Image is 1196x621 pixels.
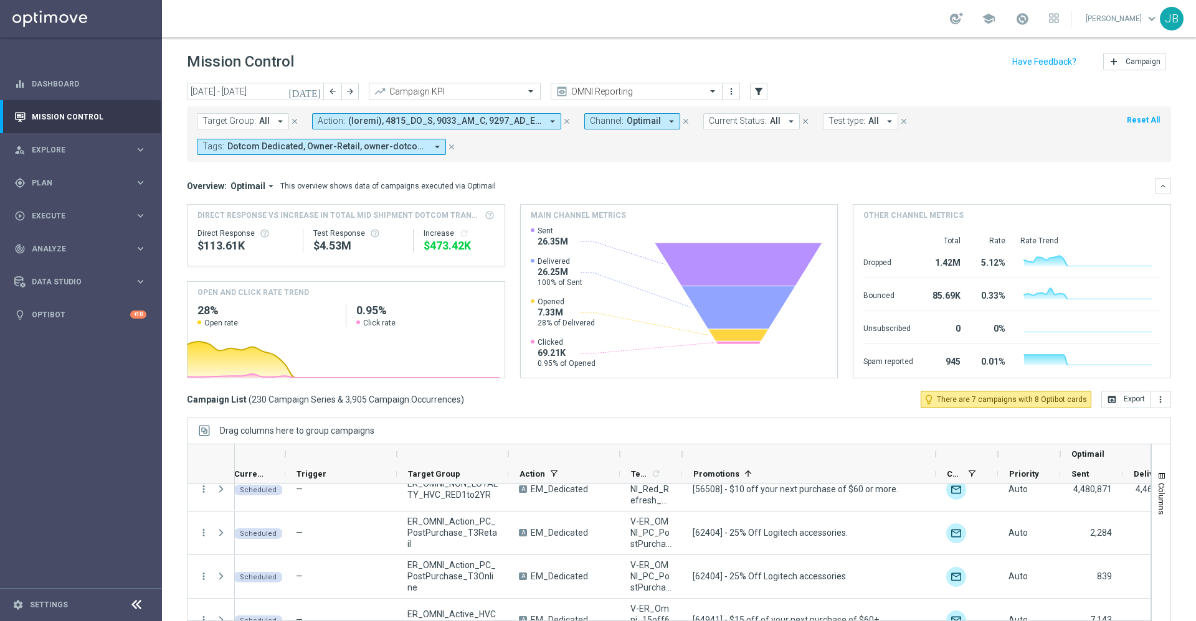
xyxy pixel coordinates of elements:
[187,555,235,599] div: Press SPACE to select this row.
[32,146,135,154] span: Explore
[14,178,147,188] div: gps_fixed Plan keyboard_arrow_right
[198,483,209,495] button: more_vert
[561,114,572,128] button: close
[407,478,498,500] span: ER_OMNI_NON_LOYALTY_HVC_RED1to2YR
[823,113,898,129] button: Test type: All arrow_drop_down
[538,337,596,347] span: Clicked
[1101,391,1151,408] button: open_in_browser Export
[324,83,341,100] button: arrow_back
[538,318,595,328] span: 28% of Delivered
[556,85,568,98] i: preview
[863,284,913,304] div: Bounced
[459,228,469,238] button: refresh
[220,426,374,436] div: Row Groups
[928,350,961,370] div: 945
[785,116,797,127] i: arrow_drop_down
[531,571,588,582] span: EM_Dedicated
[14,112,147,122] div: Mission Control
[14,244,147,254] button: track_changes Analyze keyboard_arrow_right
[296,571,303,581] span: —
[240,530,277,538] span: Scheduled
[280,180,496,192] div: This overview shows data of campaigns executed via Optimail
[198,527,209,538] button: more_vert
[341,83,359,100] button: arrow_forward
[12,599,24,610] i: settings
[709,116,767,126] span: Current Status:
[240,486,277,494] span: Scheduled
[346,87,354,96] i: arrow_forward
[297,469,326,479] span: Trigger
[432,141,443,152] i: arrow_drop_down
[14,144,26,156] i: person_search
[651,469,661,479] i: refresh
[519,572,527,580] span: A
[801,117,810,126] i: close
[313,238,403,253] div: $4,528,265
[14,144,135,156] div: Explore
[1136,484,1174,494] span: 4,468,544
[32,278,135,286] span: Data Studio
[800,114,811,128] button: close
[14,78,26,90] i: equalizer
[135,210,146,222] i: keyboard_arrow_right
[198,571,209,582] button: more_vert
[348,116,542,126] span: (loremi), 4815_DO_S, 9033_AM_C, 9297_AD_E/S, 8029_DO_E, TempoRincid_UTLABO, ET_DolorEmag_A5, EN_A...
[288,86,322,97] i: [DATE]
[975,251,1005,271] div: 5.12%
[863,350,913,370] div: Spam reported
[1009,484,1028,494] span: Auto
[1157,483,1167,515] span: Columns
[424,238,494,253] div: $473,420
[975,350,1005,370] div: 0.01%
[356,303,495,318] h2: 0.95%
[538,226,568,236] span: Sent
[631,469,649,479] span: Templates
[312,113,561,129] button: Action: (loremi), 4815_DO_S, 9033_AM_C, 9297_AD_E/S, 8029_DO_E, TempoRincid_UTLABO, ET_DolorEmag_...
[520,469,545,479] span: Action
[265,180,277,192] i: arrow_drop_down
[1071,469,1089,479] span: Sent
[975,317,1005,337] div: 0%
[538,266,582,278] span: 26.25M
[1159,182,1167,190] i: keyboard_arrow_down
[328,87,337,96] i: arrow_back
[197,287,309,298] h4: OPEN AND CLICK RATE TREND
[921,391,1091,408] button: lightbulb_outline There are 7 campaigns with 8 Optibot cards
[975,284,1005,304] div: 0.33%
[135,276,146,287] i: keyboard_arrow_right
[1009,528,1028,538] span: Auto
[923,394,934,405] i: lightbulb_outline
[946,567,966,587] img: Optimail
[946,480,966,500] div: Optimail
[1009,571,1028,581] span: Auto
[630,559,672,593] span: V-ER_OMNI_PC_PostPurchase_T3_Logitech_OnlinePurchaseOnly
[975,236,1005,246] div: Rate
[32,245,135,253] span: Analyze
[14,309,26,320] i: lightbulb
[1109,57,1119,67] i: add
[249,394,252,405] span: (
[202,141,224,152] span: Tags:
[14,243,26,254] i: track_changes
[681,117,690,126] i: close
[363,318,396,328] span: Click rate
[252,394,461,405] span: 230 Campaign Series & 3,905 Campaign Occurrences
[590,116,624,126] span: Channel:
[187,511,235,555] div: Press SPACE to select this row.
[197,303,336,318] h2: 28%
[750,83,767,100] button: filter_alt
[197,210,481,221] span: Direct Response VS Increase In Total Mid Shipment Dotcom Transaction Amount
[14,210,135,222] div: Execute
[135,243,146,254] i: keyboard_arrow_right
[14,277,147,287] div: Data Studio keyboard_arrow_right
[32,212,135,220] span: Execute
[928,284,961,304] div: 85.69K
[202,116,256,126] span: Target Group:
[538,278,582,287] span: 100% of Sent
[531,527,588,538] span: EM_Dedicated
[32,100,146,133] a: Mission Control
[863,251,913,271] div: Dropped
